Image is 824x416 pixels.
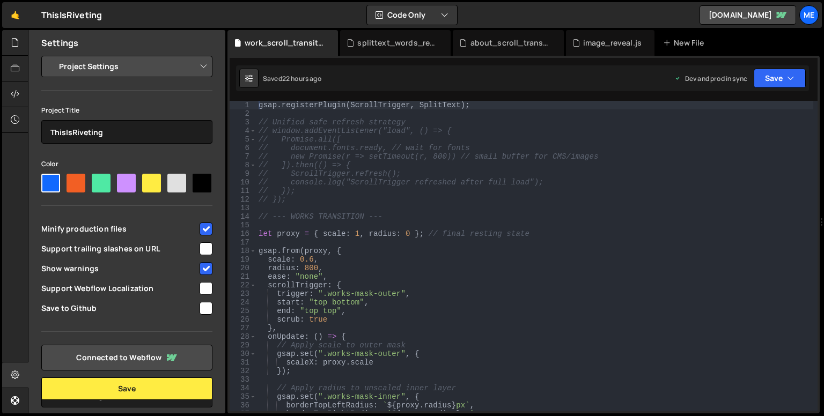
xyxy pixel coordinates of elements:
[41,377,212,400] button: Save
[245,38,325,48] div: work_scroll_transition.js
[230,358,256,367] div: 31
[230,298,256,307] div: 24
[799,5,819,25] a: Me
[41,37,78,49] h2: Settings
[230,375,256,384] div: 33
[41,243,198,254] span: Support trailing slashes on URL
[41,283,198,294] span: Support Webflow Localization
[41,263,198,274] span: Show warnings
[230,247,256,255] div: 18
[230,127,256,135] div: 4
[230,178,256,187] div: 10
[470,38,551,48] div: about_scroll_transition.js
[230,384,256,392] div: 34
[230,195,256,204] div: 12
[230,101,256,109] div: 1
[230,204,256,212] div: 13
[230,307,256,315] div: 25
[230,144,256,152] div: 6
[663,38,708,48] div: New File
[230,401,256,410] div: 36
[282,74,321,83] div: 22 hours ago
[230,255,256,264] div: 19
[230,135,256,144] div: 5
[230,350,256,358] div: 30
[41,105,79,116] label: Project Title
[230,392,256,401] div: 35
[230,212,256,221] div: 14
[41,120,212,144] input: Project name
[230,324,256,332] div: 27
[754,69,806,88] button: Save
[41,345,212,370] a: Connected to Webflow
[230,281,256,289] div: 22
[583,38,642,48] div: image_reveal.js
[263,74,321,83] div: Saved
[230,229,256,238] div: 16
[230,109,256,118] div: 2
[230,272,256,281] div: 21
[41,9,102,21] div: ThisIsRiveting
[230,238,256,247] div: 17
[230,289,256,298] div: 23
[230,264,256,272] div: 20
[230,161,256,169] div: 8
[674,74,747,83] div: Dev and prod in sync
[230,187,256,195] div: 11
[41,224,198,234] span: Minify production files
[41,159,58,169] label: Color
[41,303,198,314] span: Save to Github
[230,341,256,350] div: 29
[230,332,256,341] div: 28
[230,221,256,229] div: 15
[2,2,28,28] a: 🤙
[230,315,256,324] div: 26
[230,367,256,375] div: 32
[230,118,256,127] div: 3
[367,5,457,25] button: Code Only
[357,38,438,48] div: splittext_words_reveal.js
[230,152,256,161] div: 7
[230,169,256,178] div: 9
[700,5,796,25] a: [DOMAIN_NAME]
